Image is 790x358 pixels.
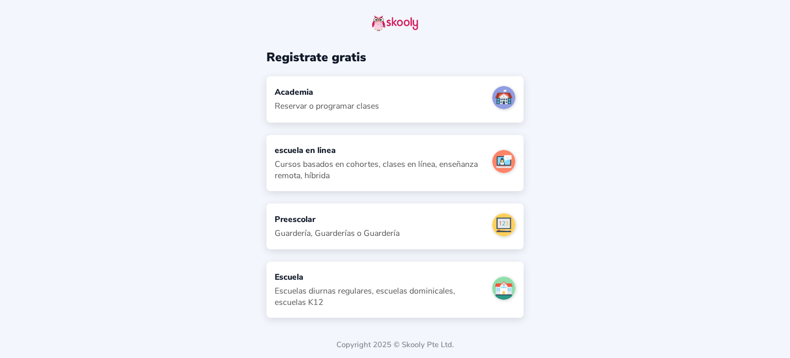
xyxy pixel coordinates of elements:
[372,15,418,31] img: skooly-logo.png
[275,87,379,98] div: Academia
[275,214,400,225] div: Preescolar
[275,228,400,239] div: Guardería, Guarderías o Guardería
[275,145,484,156] div: escuela en linea
[266,19,278,30] button: arrow back outline
[266,49,524,65] div: Registrate gratis
[275,159,484,181] div: Cursos basados en cohortes, clases en línea, enseñanza remota, híbrida
[275,285,484,308] div: Escuelas diurnas regulares, escuelas dominicales, escuelas K12
[275,100,379,112] div: Reservar o programar clases
[275,271,484,283] div: Escuela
